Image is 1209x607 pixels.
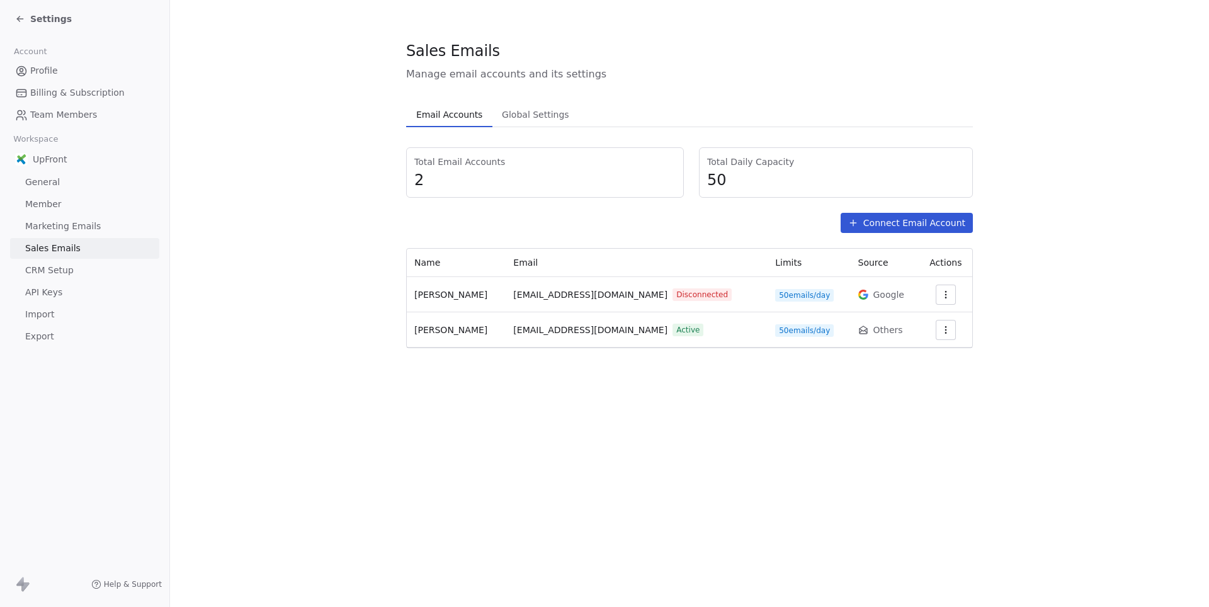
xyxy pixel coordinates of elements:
[873,324,903,336] span: Others
[497,106,574,123] span: Global Settings
[411,106,487,123] span: Email Accounts
[30,108,97,122] span: Team Members
[414,156,676,168] span: Total Email Accounts
[414,258,440,268] span: Name
[775,324,834,337] span: 50 emails/day
[25,330,54,343] span: Export
[30,64,58,77] span: Profile
[10,216,159,237] a: Marketing Emails
[858,258,888,268] span: Source
[10,82,159,103] a: Billing & Subscription
[10,60,159,81] a: Profile
[25,220,101,233] span: Marketing Emails
[873,288,904,301] span: Google
[513,288,667,302] span: [EMAIL_ADDRESS][DOMAIN_NAME]
[33,153,67,166] span: UpFront
[10,238,159,259] a: Sales Emails
[406,42,500,60] span: Sales Emails
[10,260,159,281] a: CRM Setup
[414,171,676,190] span: 2
[30,13,72,25] span: Settings
[25,198,62,211] span: Member
[25,264,74,277] span: CRM Setup
[414,290,487,300] span: [PERSON_NAME]
[513,258,538,268] span: Email
[8,42,52,61] span: Account
[775,258,802,268] span: Limits
[929,258,962,268] span: Actions
[15,153,28,166] img: upfront.health-02.jpg
[10,304,159,325] a: Import
[15,13,72,25] a: Settings
[673,324,703,336] span: Active
[25,286,62,299] span: API Keys
[775,289,834,302] span: 50 emails/day
[414,325,487,335] span: [PERSON_NAME]
[841,213,973,233] button: Connect Email Account
[673,288,732,301] span: Disconnected
[707,156,965,168] span: Total Daily Capacity
[91,579,162,589] a: Help & Support
[104,579,162,589] span: Help & Support
[406,67,973,82] span: Manage email accounts and its settings
[25,176,60,189] span: General
[25,242,81,255] span: Sales Emails
[8,130,64,149] span: Workspace
[10,326,159,347] a: Export
[513,324,667,337] span: [EMAIL_ADDRESS][DOMAIN_NAME]
[707,171,965,190] span: 50
[10,172,159,193] a: General
[30,86,125,99] span: Billing & Subscription
[10,282,159,303] a: API Keys
[10,194,159,215] a: Member
[25,308,54,321] span: Import
[10,105,159,125] a: Team Members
